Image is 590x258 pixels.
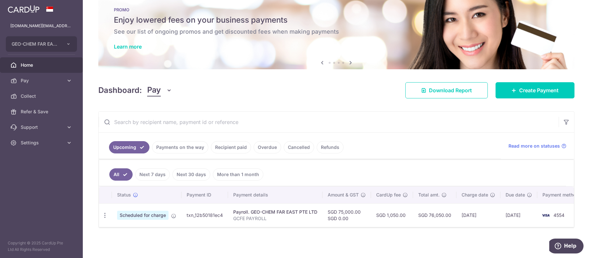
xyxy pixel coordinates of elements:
[553,212,564,218] span: 4554
[456,203,500,227] td: [DATE]
[109,168,133,181] a: All
[109,141,149,153] a: Upcoming
[254,141,281,153] a: Overdue
[21,77,63,84] span: Pay
[413,203,456,227] td: SGD 76,050.00
[537,186,586,203] th: Payment method
[21,124,63,130] span: Support
[99,112,559,132] input: Search by recipient name, payment id or reference
[508,143,566,149] a: Read more on statuses
[21,62,63,68] span: Home
[181,186,228,203] th: Payment ID
[12,41,60,47] span: GEO-CHEM FAR EAST PTE LTD
[147,84,161,96] span: Pay
[117,211,169,220] span: Scheduled for charge
[10,23,72,29] p: [DOMAIN_NAME][EMAIL_ADDRESS][DOMAIN_NAME]
[418,192,440,198] span: Total amt.
[6,36,77,52] button: GEO-CHEM FAR EAST PTE LTD
[519,86,559,94] span: Create Payment
[506,192,525,198] span: Due date
[114,7,559,12] p: PROMO
[284,141,314,153] a: Cancelled
[322,203,371,227] td: SGD 75,000.00 SGD 0.00
[371,203,413,227] td: SGD 1,050.00
[152,141,208,153] a: Payments on the way
[114,43,142,50] a: Learn more
[549,239,584,255] iframe: Opens a widget where you can find more information
[21,140,63,146] span: Settings
[172,168,210,181] a: Next 30 days
[21,108,63,115] span: Refer & Save
[429,86,472,94] span: Download Report
[147,84,172,96] button: Pay
[496,82,574,98] a: Create Payment
[317,141,344,153] a: Refunds
[8,5,39,13] img: CardUp
[117,192,131,198] span: Status
[98,84,142,96] h4: Dashboard:
[228,186,322,203] th: Payment details
[405,82,488,98] a: Download Report
[114,15,559,25] h5: Enjoy lowered fees on your business payments
[233,209,317,215] div: Payroll. GEO-CHEM FAR EAST PTE LTD
[211,141,251,153] a: Recipient paid
[135,168,170,181] a: Next 7 days
[376,192,401,198] span: CardUp fee
[213,168,263,181] a: More than 1 month
[328,192,359,198] span: Amount & GST
[114,28,559,36] h6: See our list of ongoing promos and get discounted fees when making payments
[462,192,488,198] span: Charge date
[539,211,552,219] img: Bank Card
[181,203,228,227] td: txn_12b50181ec4
[233,215,317,222] p: GCFE PAYROLL
[508,143,560,149] span: Read more on statuses
[21,93,63,99] span: Collect
[500,203,537,227] td: [DATE]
